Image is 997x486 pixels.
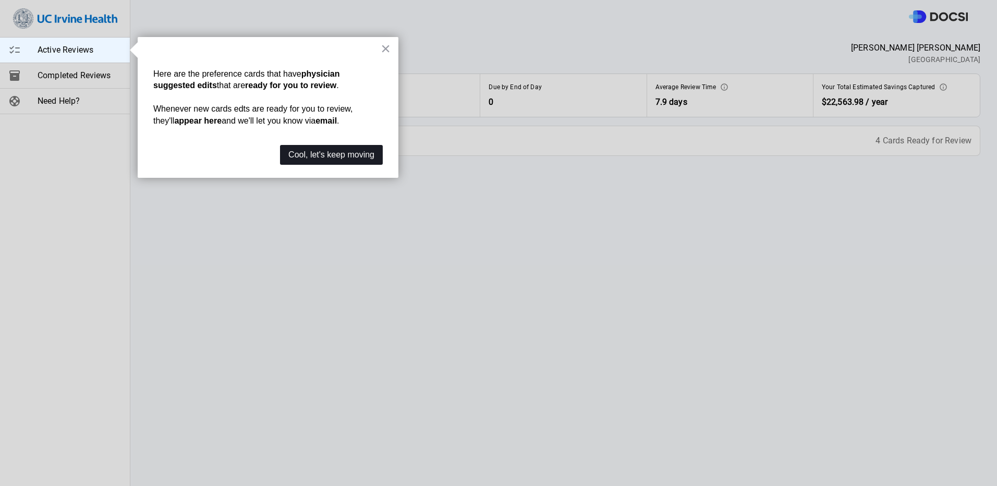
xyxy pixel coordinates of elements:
button: Close [381,40,391,57]
span: . [337,116,339,125]
strong: ready for you to review [245,81,336,90]
strong: physician suggested edits [153,69,342,90]
span: Whenever new cards edts are ready for you to review, they'll [153,104,355,125]
span: and we'll let you know via [222,116,315,125]
span: Here are the preference cards that have [153,69,301,78]
button: Cool, let's keep moving [280,145,383,165]
strong: appear here [174,116,222,125]
span: that are [217,81,245,90]
span: Active Reviews [38,44,121,56]
span: . [336,81,338,90]
strong: email [315,116,337,125]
